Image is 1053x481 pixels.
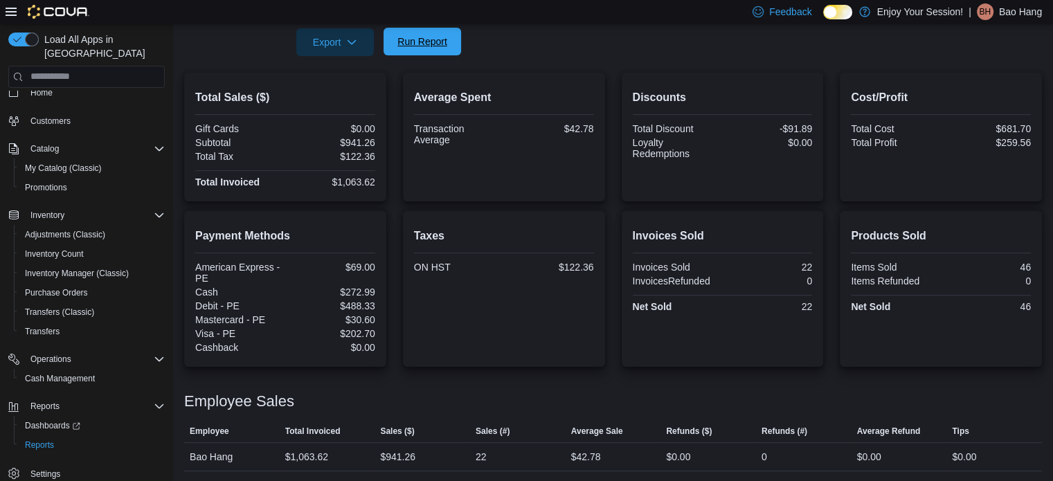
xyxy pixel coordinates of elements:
span: Dashboards [25,420,80,431]
button: Purchase Orders [14,283,170,302]
div: 22 [725,301,812,312]
div: Total Profit [851,137,938,148]
div: ON HST [414,262,501,273]
div: Total Cost [851,123,938,134]
span: Transfers [19,323,165,340]
button: Transfers [14,322,170,341]
span: Home [30,87,53,98]
div: $272.99 [288,287,375,298]
button: Inventory Count [14,244,170,264]
span: Export [305,28,366,56]
span: Inventory Manager (Classic) [25,268,129,279]
div: 0 [762,448,767,465]
button: Transfers (Classic) [14,302,170,322]
div: $0.00 [666,448,690,465]
h3: Employee Sales [184,393,294,410]
a: Transfers [19,323,65,340]
span: Reports [25,439,54,451]
div: 22 [476,448,487,465]
span: Dashboards [19,417,165,434]
div: $941.26 [380,448,415,465]
div: $259.56 [944,137,1031,148]
div: Bao Hang [184,443,280,471]
button: Reports [3,397,170,416]
span: Adjustments (Classic) [25,229,105,240]
button: Adjustments (Classic) [14,225,170,244]
div: Items Refunded [851,275,938,287]
p: Bao Hang [999,3,1042,20]
div: $0.00 [288,342,375,353]
span: Total Invoiced [285,426,341,437]
a: Home [25,84,58,101]
span: Feedback [769,5,811,19]
span: Promotions [25,182,67,193]
strong: Net Sold [633,301,672,312]
span: Inventory Count [19,246,165,262]
span: Transfers (Classic) [19,304,165,320]
h2: Average Spent [414,89,594,106]
div: Total Discount [633,123,720,134]
h2: Cost/Profit [851,89,1031,106]
div: Cashback [195,342,282,353]
strong: Total Invoiced [195,176,260,188]
span: Inventory Manager (Classic) [19,265,165,282]
span: Promotions [19,179,165,196]
button: Reports [25,398,65,415]
div: $0.00 [725,137,812,148]
span: Run Report [397,35,447,48]
button: Operations [3,350,170,369]
div: Visa - PE [195,328,282,339]
div: 46 [944,262,1031,273]
div: $0.00 [288,123,375,134]
a: Dashboards [19,417,86,434]
div: $1,063.62 [288,176,375,188]
span: Operations [25,351,165,367]
button: Home [3,82,170,102]
span: Settings [30,469,60,480]
span: Purchase Orders [25,287,88,298]
h2: Invoices Sold [633,228,813,244]
span: My Catalog (Classic) [25,163,102,174]
a: Promotions [19,179,73,196]
span: Average Refund [857,426,921,437]
input: Dark Mode [823,5,852,19]
button: My Catalog (Classic) [14,158,170,178]
div: Debit - PE [195,300,282,311]
span: Catalog [25,140,165,157]
h2: Taxes [414,228,594,244]
span: Cash Management [19,370,165,387]
div: $122.36 [507,262,594,273]
div: Cash [195,287,282,298]
span: Catalog [30,143,59,154]
div: $0.00 [952,448,976,465]
button: Export [296,28,374,56]
span: Tips [952,426,969,437]
button: Catalog [3,139,170,158]
button: Run Report [384,28,461,55]
span: Purchase Orders [19,284,165,301]
h2: Products Sold [851,228,1031,244]
button: Operations [25,351,77,367]
button: Reports [14,435,170,455]
div: $941.26 [288,137,375,148]
button: Promotions [14,178,170,197]
a: Inventory Count [19,246,89,262]
span: Average Sale [571,426,623,437]
div: $30.60 [288,314,375,325]
a: Purchase Orders [19,284,93,301]
div: Bao Hang [977,3,993,20]
a: Customers [25,113,76,129]
div: $681.70 [944,123,1031,134]
div: $122.36 [288,151,375,162]
a: Adjustments (Classic) [19,226,111,243]
button: Cash Management [14,369,170,388]
a: Reports [19,437,60,453]
div: -$91.89 [725,123,812,134]
span: Refunds ($) [666,426,712,437]
span: Inventory [25,207,165,224]
button: Customers [3,111,170,131]
div: 22 [725,262,812,273]
span: Sales (#) [476,426,510,437]
div: Total Tax [195,151,282,162]
a: Dashboards [14,416,170,435]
